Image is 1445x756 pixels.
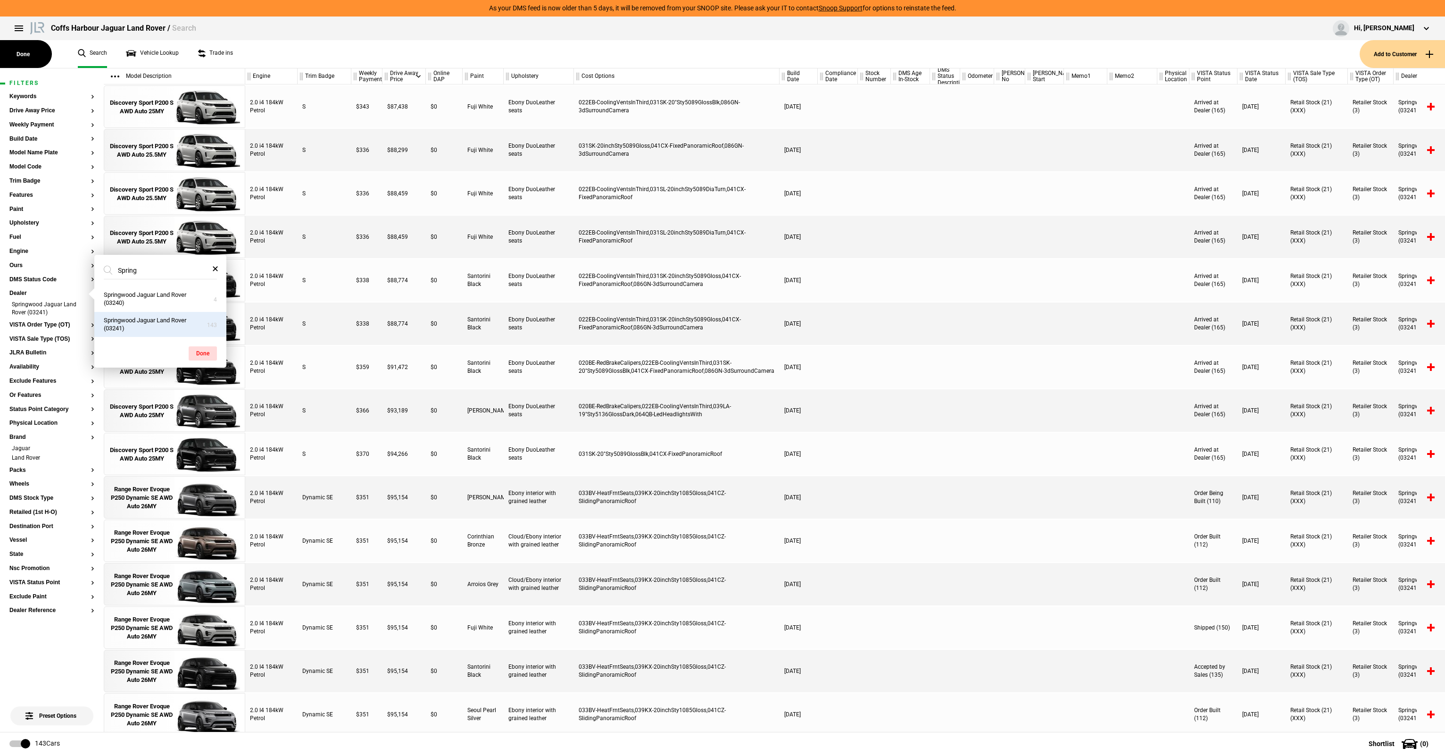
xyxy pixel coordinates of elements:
div: Retail Stock (21) (XXX) [1286,259,1348,302]
div: Engine [245,68,297,84]
li: Springwood Jaguar Land Rover (03241) [9,301,94,318]
div: [DATE] [1237,346,1286,388]
div: 033BV-HeatFrntSeats,039KX-20inchSty1085Gloss,041CZ-SlidingPanoramicRoof [574,520,780,562]
div: $0 [426,433,463,475]
div: [DATE] [780,302,818,345]
div: Retail Stock (21) (XXX) [1286,85,1348,128]
section: JLRA Bulletin [9,350,94,364]
div: $0 [426,172,463,215]
div: $0 [426,216,463,258]
div: [DATE] [780,433,818,475]
a: Range Rover Evoque P250 Dynamic SE AWD Auto 26MY [109,520,174,563]
a: Range Rover Evoque P250 Dynamic SE AWD Auto 26MY [109,477,174,519]
div: $343 [351,85,382,128]
div: $338 [351,302,382,345]
input: Search [104,262,206,279]
div: 022EB-CoolingVentsInThird,031SK-20inchSty5089Gloss,041CX-FixedPanoramicRoof,086GN-3dSurroundCamera [574,302,780,345]
div: 2.0 i4 184kW Petrol [245,85,298,128]
div: Retailer Stock (3) [1348,216,1394,258]
div: $88,299 [382,129,426,171]
section: Features [9,192,94,206]
div: S [298,129,351,171]
button: Model Name Plate [9,150,94,156]
div: 2.0 i4 184kW Petrol [245,172,298,215]
section: DealerSpringwood Jaguar Land Rover (03241) [9,290,94,321]
div: 2.0 i4 184kW Petrol [245,302,298,345]
div: Ebony DuoLeather seats [504,302,574,345]
div: [DATE] [1237,172,1286,215]
div: Cost Options [574,68,779,84]
div: Order Being Built (110) [1189,476,1237,519]
div: Santorini Black [463,259,504,302]
div: $94,266 [382,433,426,475]
section: Upholstery [9,220,94,234]
div: $336 [351,172,382,215]
div: Retail Stock (21) (XXX) [1286,476,1348,519]
img: 18321520_thumb.jpeg [174,694,240,736]
div: 2.0 i4 184kW Petrol [245,216,298,258]
div: Retail Stock (21) (XXX) [1286,216,1348,258]
div: Arrived at Dealer (165) [1189,302,1237,345]
section: DMS Status Code [9,277,94,291]
div: Physical Location [1157,68,1189,84]
div: 022EB-CoolingVentsInThird,031SL-20inchSty5089DiaTurn,041CX-FixedPanoramicRoof [574,172,780,215]
div: Ebony DuoLeather seats [504,389,574,432]
section: Model Code [9,164,94,178]
div: Ebony DuoLeather seats [504,259,574,302]
section: Packs [9,467,94,481]
button: DMS Stock Type [9,495,94,502]
div: Model Description [104,68,245,84]
div: 031SK-20inchSty5089Gloss,041CX-FixedPanoramicRoof,086GN-3dSurroundCamera [574,129,780,171]
button: JLRA Bulletin [9,350,94,356]
div: $0 [426,476,463,519]
div: Paint [463,68,503,84]
img: 18321519_thumb.jpeg [174,650,240,693]
a: Vehicle Lookup [126,40,179,68]
section: Build Date [9,136,94,150]
section: Destination Port [9,523,94,538]
div: Retail Stock (21) (XXX) [1286,389,1348,432]
div: Retailer Stock (3) [1348,259,1394,302]
div: Discovery Sport P200 S AWD Auto 25.5MY [109,142,174,159]
div: [DATE] [1237,85,1286,128]
div: Range Rover Evoque P250 Dynamic SE AWD Auto 26MY [109,572,174,598]
div: [PERSON_NAME] No [994,68,1025,84]
div: 2.0 I4 184kW Petrol [245,520,298,562]
section: Retailed (1st H-O) [9,509,94,523]
button: Build Date [9,136,94,143]
div: 033BV-HeatFrntSeats,039KX-20inchSty1085Gloss,041CZ-SlidingPanoramicRoof [574,476,780,519]
button: Nsc Promotion [9,565,94,572]
a: Range Rover Evoque P250 Dynamic SE AWD Auto 26MY [109,563,174,606]
button: Status Point Category [9,406,94,413]
div: Fuji White [463,85,504,128]
div: Santorini Black [463,302,504,345]
div: [DATE] [1237,302,1286,345]
img: 18094104_thumb.jpeg [174,129,240,172]
div: [DATE] [1237,476,1286,519]
div: Arrived at Dealer (165) [1189,346,1237,388]
img: 18321522_thumb.jpeg [174,477,240,519]
button: Features [9,192,94,199]
button: Drive Away Price [9,108,94,114]
section: VISTA Order Type (OT) [9,322,94,336]
section: Wheels [9,481,94,495]
div: Ebony DuoLeather seats [504,346,574,388]
div: $351 [351,520,382,562]
div: 2.0 i4 184kW Petrol [245,346,298,388]
button: Shortlist(0) [1354,732,1445,756]
div: S [298,302,351,345]
section: Physical Location [9,420,94,434]
section: Nsc Promotion [9,565,94,580]
button: Vessel [9,537,94,544]
div: $95,154 [382,476,426,519]
div: Retailer Stock (3) [1348,129,1394,171]
a: Discovery Sport P200 S AWD Auto 25MY [109,390,174,432]
li: Land Rover [9,454,94,463]
div: $0 [426,259,463,302]
a: Discovery Sport P200 S AWD Auto 25.5MY [109,129,174,172]
div: $366 [351,389,382,432]
section: Status Point Category [9,406,94,420]
div: Online DAP [426,68,462,84]
button: VISTA Order Type (OT) [9,322,94,328]
div: [DATE] [1237,433,1286,475]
